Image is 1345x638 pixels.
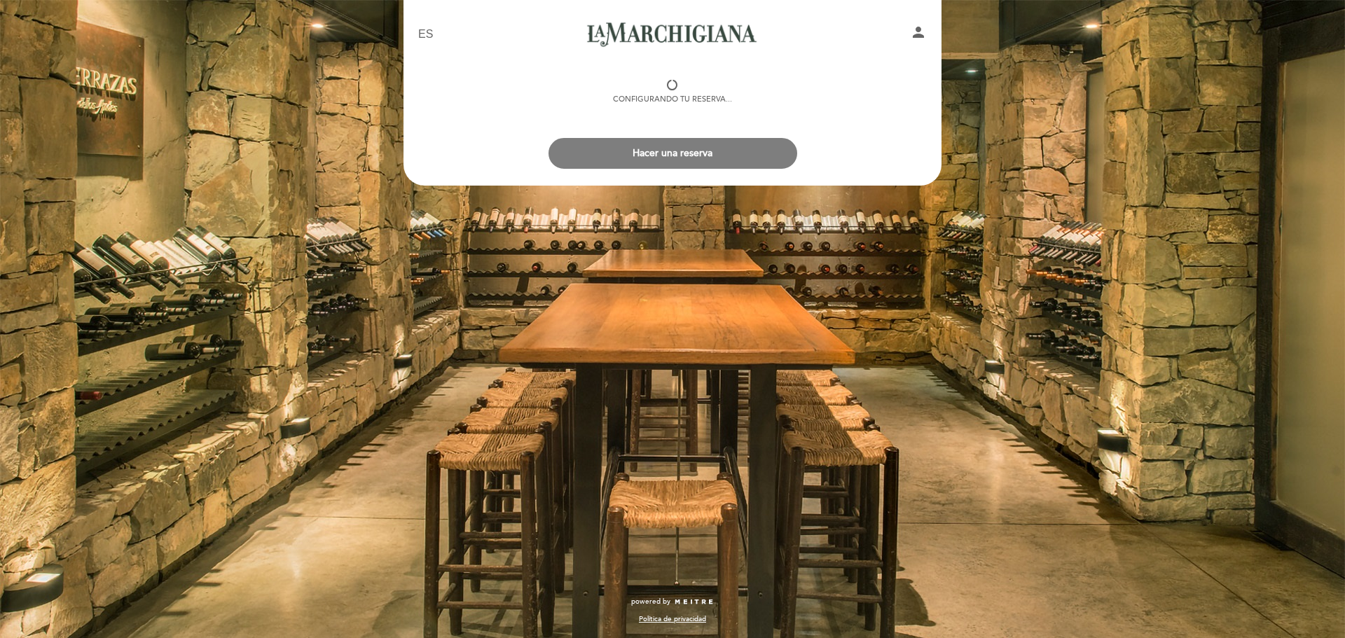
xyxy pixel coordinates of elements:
i: person [910,24,927,41]
span: powered by [631,597,670,606]
a: powered by [631,597,714,606]
button: person [910,24,927,46]
img: MEITRE [674,599,714,606]
button: Hacer una reserva [549,138,797,169]
a: La Marchigiana Centro [585,15,760,54]
a: Política de privacidad [639,614,706,624]
div: Configurando tu reserva... [613,94,732,105]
